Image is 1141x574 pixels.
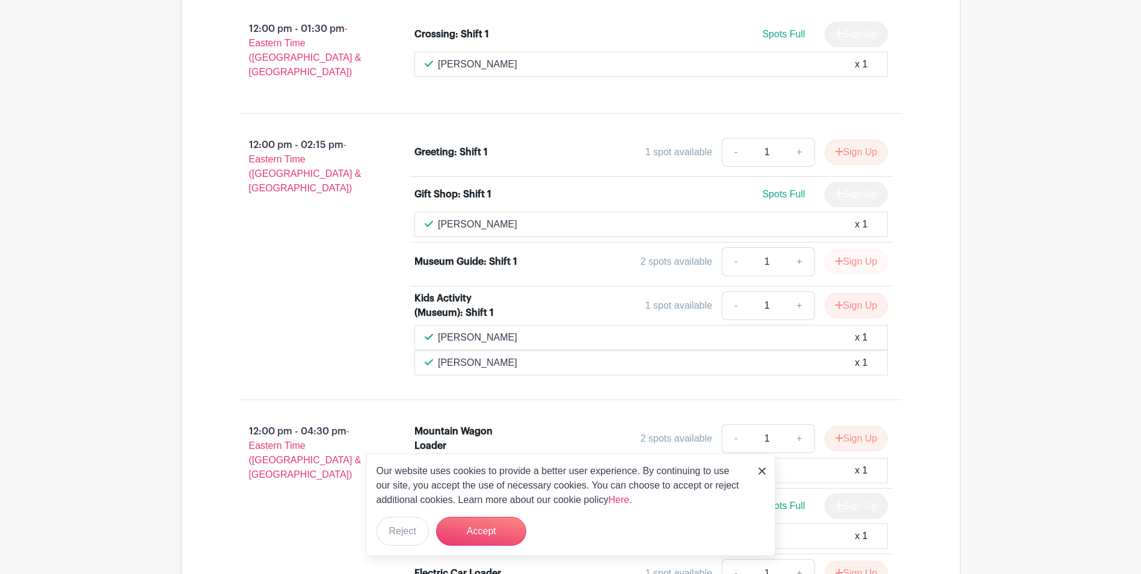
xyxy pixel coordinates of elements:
div: Crossing: Shift 1 [414,27,489,42]
div: Greeting: Shift 1 [414,145,488,159]
div: 1 spot available [645,145,712,159]
div: 2 spots available [641,431,712,446]
p: [PERSON_NAME] [438,356,517,370]
button: Sign Up [825,249,888,274]
div: Kids Activity (Museum): Shift 1 [414,291,518,320]
div: x 1 [855,57,867,72]
div: x 1 [855,463,867,478]
p: Our website uses cookies to provide a better user experience. By continuing to use our site, you ... [377,464,746,507]
div: x 1 [855,529,867,543]
button: Accept [436,517,526,546]
button: Sign Up [825,140,888,165]
span: - Eastern Time ([GEOGRAPHIC_DATA] & [GEOGRAPHIC_DATA]) [249,140,361,193]
div: Mountain Wagon Loader [414,424,518,453]
a: + [784,247,814,276]
span: - Eastern Time ([GEOGRAPHIC_DATA] & [GEOGRAPHIC_DATA]) [249,23,361,77]
div: x 1 [855,356,867,370]
button: Sign Up [825,426,888,451]
a: + [784,424,814,453]
span: Spots Full [762,501,805,511]
a: Here [609,495,630,505]
a: - [722,291,749,320]
div: Gift Shop: Shift 1 [414,187,491,202]
div: x 1 [855,330,867,345]
p: [PERSON_NAME] [438,57,517,72]
div: 2 spots available [641,255,712,269]
a: - [722,247,749,276]
p: 12:00 pm - 02:15 pm [220,133,396,200]
p: 12:00 pm - 04:30 pm [220,419,396,487]
span: Spots Full [762,29,805,39]
a: + [784,291,814,320]
a: + [784,138,814,167]
button: Reject [377,517,429,546]
p: [PERSON_NAME] [438,330,517,345]
div: x 1 [855,217,867,232]
a: - [722,138,749,167]
div: Museum Guide: Shift 1 [414,255,517,269]
a: - [722,424,749,453]
img: close_button-5f87c8562297e5c2d7936805f587ecaba9071eb48480494691a3f1689db116b3.svg [758,468,766,475]
p: 12:00 pm - 01:30 pm [220,17,396,84]
div: 1 spot available [645,298,712,313]
p: [PERSON_NAME] [438,217,517,232]
span: Spots Full [762,189,805,199]
button: Sign Up [825,293,888,318]
span: - Eastern Time ([GEOGRAPHIC_DATA] & [GEOGRAPHIC_DATA]) [249,426,361,480]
